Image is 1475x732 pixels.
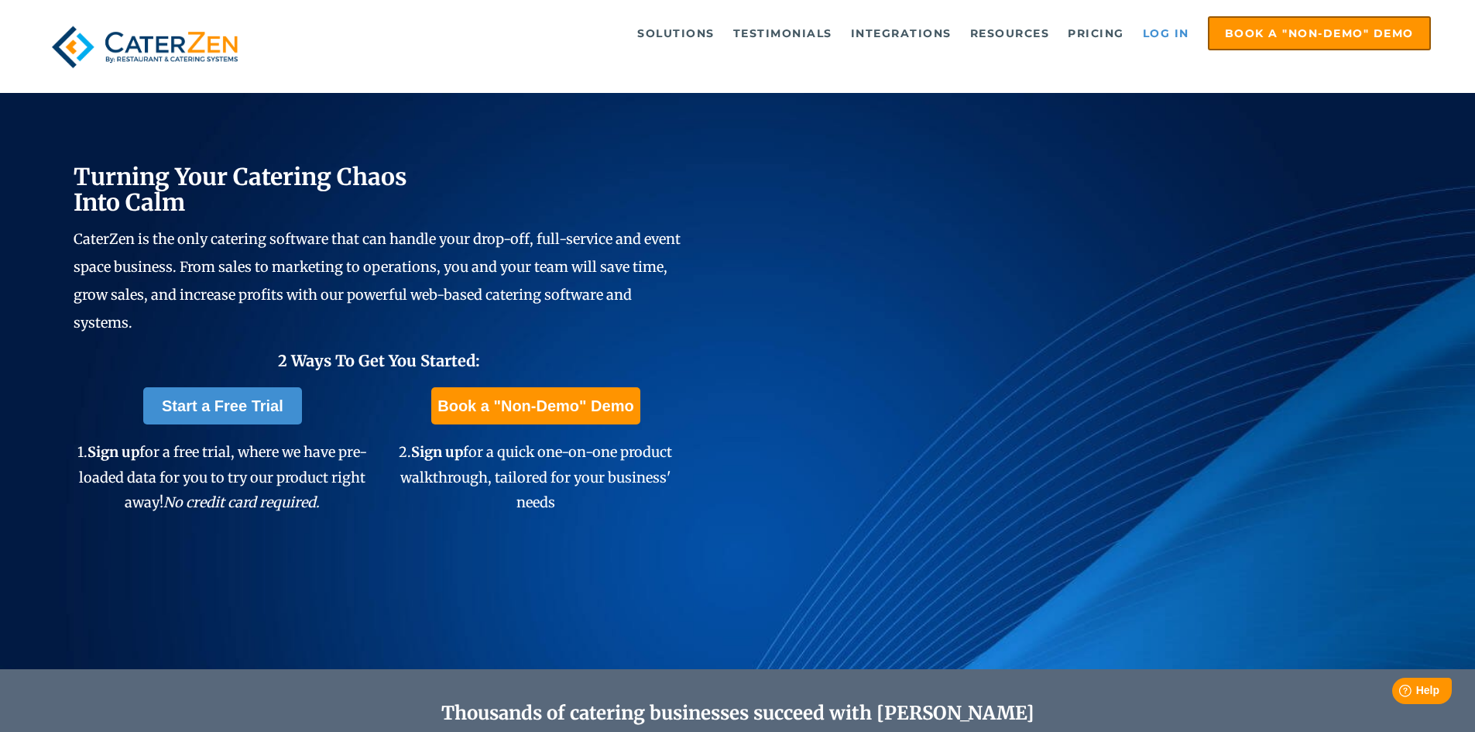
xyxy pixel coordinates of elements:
img: caterzen [44,16,245,77]
a: Book a "Non-Demo" Demo [1208,16,1431,50]
a: Testimonials [725,18,840,49]
a: Integrations [843,18,959,49]
a: Pricing [1060,18,1132,49]
div: Navigation Menu [281,16,1431,50]
iframe: Help widget launcher [1337,672,1458,715]
span: CaterZen is the only catering software that can handle your drop-off, full-service and event spac... [74,230,681,332]
em: No credit card required. [163,493,320,511]
span: 1. for a free trial, where we have pre-loaded data for you to try our product right away! [77,443,367,511]
span: 2 Ways To Get You Started: [278,351,480,370]
span: 2. for a quick one-on-one product walkthrough, tailored for your business' needs [399,443,672,511]
a: Log in [1135,18,1197,49]
span: Turning Your Catering Chaos Into Calm [74,162,407,217]
span: Sign up [411,443,463,461]
a: Start a Free Trial [143,387,302,424]
h2: Thousands of catering businesses succeed with [PERSON_NAME] [148,703,1328,725]
a: Resources [962,18,1058,49]
a: Solutions [629,18,722,49]
span: Sign up [87,443,139,461]
a: Book a "Non-Demo" Demo [431,387,640,424]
